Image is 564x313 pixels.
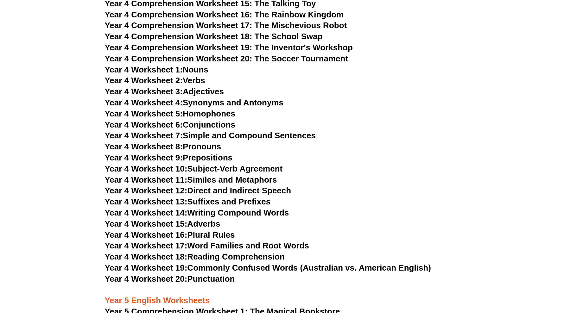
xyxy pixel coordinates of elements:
span: Year 4 Worksheet 16: [105,230,187,240]
span: Year 4 Worksheet 1: [105,65,183,74]
span: Year 4 Worksheet 15: [105,219,187,228]
a: Year 4 Worksheet 10:Subject-Verb Agreement [105,164,283,173]
a: Year 4 Worksheet 2:Verbs [105,76,205,85]
span: Year 4 Worksheet 13: [105,197,187,206]
a: Year 4 Worksheet 5:Homophones [105,109,236,118]
a: Year 4 Comprehension Worksheet 18: The School Swap [105,32,323,41]
iframe: Chat Widget [459,241,564,313]
span: Year 4 Worksheet 17: [105,241,187,250]
span: Year 4 Worksheet 14: [105,208,187,217]
a: Year 4 Worksheet 9:Prepositions [105,153,233,162]
span: Year 4 Worksheet 11: [105,175,187,185]
a: Year 4 Worksheet 13:Suffixes and Prefixes [105,197,271,206]
span: Year 4 Worksheet 4: [105,98,183,107]
a: Year 4 Comprehension Worksheet 17: The Mischevious Robot [105,21,347,30]
a: Year 4 Worksheet 11:Similes and Metaphors [105,175,277,185]
span: Year 4 Worksheet 5: [105,109,183,118]
a: Year 4 Worksheet 17:Word Families and Root Words [105,241,309,250]
a: Year 4 Worksheet 4:Synonyms and Antonyms [105,98,284,107]
span: Year 4 Worksheet 18: [105,252,187,261]
span: Year 4 Worksheet 10: [105,164,187,173]
a: Year 4 Worksheet 18:Reading Comprehension [105,252,285,261]
a: Year 4 Worksheet 16:Plural Rules [105,230,235,240]
span: Year 4 Worksheet 6: [105,120,183,129]
a: Year 4 Comprehension Worksheet 16: The Rainbow Kingdom [105,10,344,19]
a: Year 4 Worksheet 12:Direct and Indirect Speech [105,186,291,195]
a: Year 4 Worksheet 3:Adjectives [105,87,224,96]
span: Year 4 Worksheet 8: [105,142,183,151]
span: Year 4 Worksheet 19: [105,263,187,272]
span: Year 4 Worksheet 9: [105,153,183,162]
a: Year 4 Worksheet 6:Conjunctions [105,120,236,129]
a: Year 4 Worksheet 7:Simple and Compound Sentences [105,131,316,140]
a: Year 4 Worksheet 20:Punctuation [105,274,235,284]
span: Year 4 Worksheet 20: [105,274,187,284]
span: Year 4 Worksheet 7: [105,131,183,140]
a: Year 4 Worksheet 15:Adverbs [105,219,220,228]
a: Year 4 Worksheet 8:Pronouns [105,142,221,151]
span: Year 4 Worksheet 12: [105,186,187,195]
span: Year 4 Worksheet 2: [105,76,183,85]
span: Year 4 Worksheet 3: [105,87,183,96]
a: Year 4 Worksheet 1:Nouns [105,65,208,74]
a: Year 4 Comprehension Worksheet 19: The Inventor's Workshop [105,43,353,52]
a: Year 4 Worksheet 14:Writing Compound Words [105,208,289,217]
a: Year 4 Comprehension Worksheet 20: The Soccer Tournament [105,54,348,63]
h3: Year 5 English Worksheets [105,285,459,306]
a: Year 4 Worksheet 19:Commonly Confused Words (Australian vs. American English) [105,263,431,272]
